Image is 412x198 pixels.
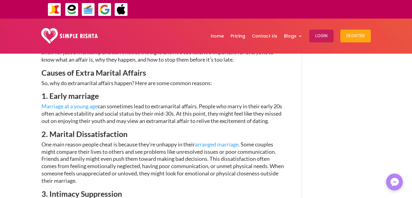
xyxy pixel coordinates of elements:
a: Login [309,20,334,52]
img: JazzCash-icon [48,3,61,16]
button: Login [309,30,334,42]
a: Contact Us [252,20,277,52]
span: So, why do extramarital affairs happen? Here are some common reasons: [41,80,212,86]
span: can sometimes lead to extramarital affairs. People who marry in their early 20s often achieve sta... [41,103,282,124]
img: EasyPaisa-icon [65,3,79,16]
img: GooglePay-icon [98,3,112,16]
span: 2. Marital Dissatisfaction [41,129,127,139]
span: Causes of Extra Marital Affairs [41,68,146,77]
a: Pricing [231,20,245,52]
button: Register [340,30,371,42]
a: Blogs [284,20,303,52]
img: Messenger [389,176,401,188]
span: One main reason people cheat is because they’re unhappy in their . Some couples might compare the... [41,141,284,184]
a: Home [211,20,224,52]
a: Register [340,20,371,52]
a: arranged marriage [195,141,238,148]
span: 1. Early marriage [41,91,99,100]
a: Marriage at a young age [41,103,98,110]
img: Credit Cards [81,3,95,16]
span: Remember, attraction and appreciation are not the same. Sometimes, people mistake an extramarital... [41,41,278,63]
img: ApplePay-icon [114,3,128,16]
